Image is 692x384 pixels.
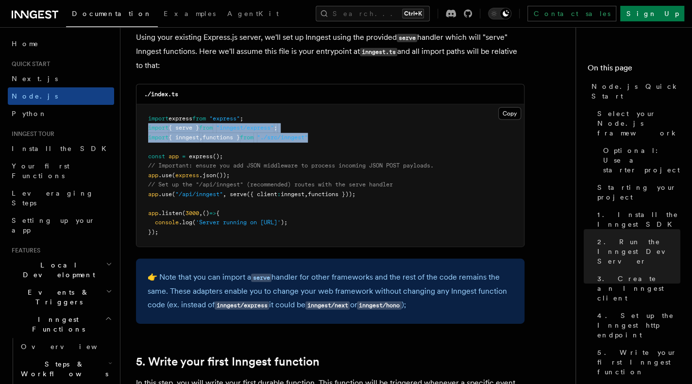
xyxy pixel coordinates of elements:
[203,210,209,217] span: ()
[136,355,320,368] a: 5. Write your first Inngest function
[12,217,95,234] span: Setting up your app
[155,219,179,226] span: console
[588,62,680,78] h4: On this page
[199,210,203,217] span: ,
[357,301,401,310] code: inngest/hono
[148,134,169,141] span: import
[148,229,158,235] span: });
[175,172,199,179] span: express
[251,272,271,282] a: serve
[221,3,285,26] a: AgentKit
[599,142,680,179] a: Optional: Use a starter project
[8,70,114,87] a: Next.js
[17,359,108,379] span: Steps & Workflows
[8,130,54,138] span: Inngest tour
[251,274,271,282] code: serve
[593,270,680,307] a: 3. Create an Inngest client
[182,153,186,160] span: =
[182,210,186,217] span: (
[169,153,179,160] span: app
[8,284,114,311] button: Events & Triggers
[8,157,114,184] a: Your first Functions
[597,183,680,202] span: Starting your project
[12,110,47,117] span: Python
[488,8,511,19] button: Toggle dark mode
[172,191,175,198] span: (
[227,10,279,17] span: AgentKit
[591,82,680,101] span: Node.js Quick Start
[603,146,680,175] span: Optional: Use a starter project
[158,172,172,179] span: .use
[8,60,50,68] span: Quick start
[597,311,680,340] span: 4. Set up the Inngest http endpoint
[597,348,680,377] span: 5. Write your first Inngest function
[66,3,158,27] a: Documentation
[257,134,308,141] span: "./src/inngest"
[8,260,106,280] span: Local Development
[597,210,680,229] span: 1. Install the Inngest SDK
[199,134,203,141] span: ,
[158,3,221,26] a: Examples
[136,31,524,72] p: Using your existing Express.js server, we'll set up Inngest using the provided handler which will...
[21,343,121,351] span: Overview
[209,115,240,122] span: "express"
[593,206,680,233] a: 1. Install the Inngest SDK
[8,184,114,212] a: Leveraging Steps
[240,134,253,141] span: from
[179,219,192,226] span: .log
[148,181,393,188] span: // Set up the "/api/inngest" (recommended) routes with the serve handler
[12,39,39,49] span: Home
[213,153,223,160] span: ();
[189,153,213,160] span: express
[199,172,216,179] span: .json
[203,134,240,141] span: functions }
[144,91,178,98] code: ./index.ts
[8,247,40,254] span: Features
[230,191,247,198] span: serve
[148,210,158,217] span: app
[593,179,680,206] a: Starting your project
[72,10,152,17] span: Documentation
[277,191,281,198] span: :
[12,145,112,152] span: Install the SDK
[8,311,114,338] button: Inngest Functions
[223,191,226,198] span: ,
[8,315,105,334] span: Inngest Functions
[8,256,114,284] button: Local Development
[192,115,206,122] span: from
[620,6,684,21] a: Sign Up
[186,210,199,217] span: 3000
[215,301,269,310] code: inngest/express
[148,270,513,312] p: 👉 Note that you can import a handler for other frameworks and the rest of the code remains the sa...
[247,191,277,198] span: ({ client
[593,344,680,381] a: 5. Write your first Inngest function
[172,172,175,179] span: (
[148,162,434,169] span: // Important: ensure you add JSON middleware to process incoming JSON POST payloads.
[17,338,114,355] a: Overview
[593,233,680,270] a: 2. Run the Inngest Dev Server
[148,191,158,198] span: app
[527,6,616,21] a: Contact sales
[397,34,417,42] code: serve
[240,115,243,122] span: ;
[8,140,114,157] a: Install the SDK
[216,172,230,179] span: ());
[196,219,281,226] span: 'Server running on [URL]'
[274,124,277,131] span: ;
[192,219,196,226] span: (
[216,210,219,217] span: {
[8,105,114,122] a: Python
[281,191,304,198] span: inngest
[8,212,114,239] a: Setting up your app
[304,191,308,198] span: ,
[209,210,216,217] span: =>
[158,210,182,217] span: .listen
[148,124,169,131] span: import
[360,48,397,56] code: inngest.ts
[199,124,213,131] span: from
[597,274,680,303] span: 3. Create an Inngest client
[8,87,114,105] a: Node.js
[164,10,216,17] span: Examples
[216,124,274,131] span: "inngest/express"
[8,35,114,52] a: Home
